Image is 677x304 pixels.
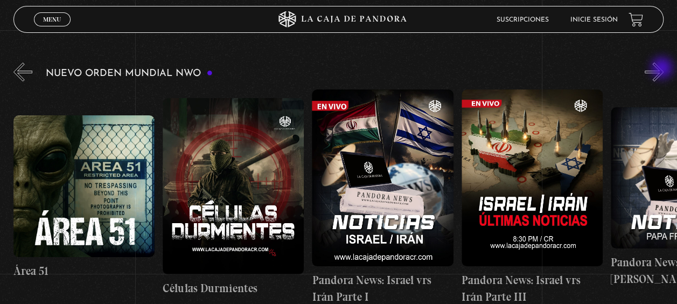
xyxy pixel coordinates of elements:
[570,17,618,23] a: Inicie sesión
[43,16,61,23] span: Menu
[629,12,643,27] a: View your shopping cart
[163,280,304,297] h4: Células Durmientes
[13,63,32,81] button: Previous
[13,262,155,280] h4: Área 51
[497,17,549,23] a: Suscripciones
[40,25,65,33] span: Cerrar
[46,68,213,79] h3: Nuevo Orden Mundial NWO
[645,63,664,81] button: Next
